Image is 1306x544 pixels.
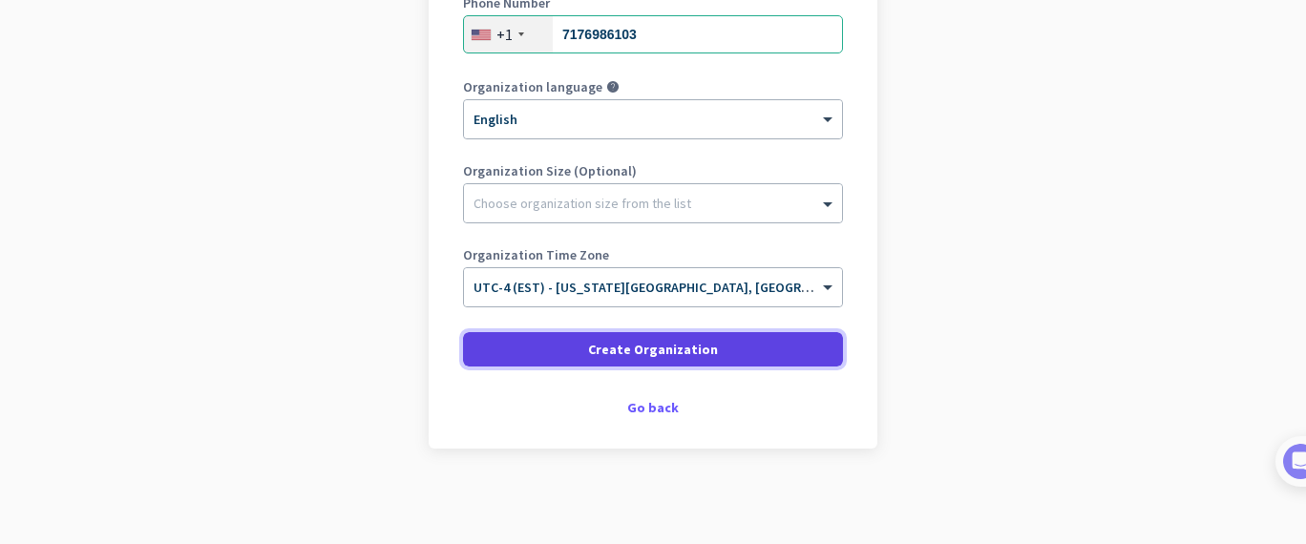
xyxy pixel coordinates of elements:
[606,80,620,94] i: help
[463,332,843,366] button: Create Organization
[463,401,843,414] div: Go back
[463,248,843,262] label: Organization Time Zone
[496,25,513,44] div: +1
[463,80,602,94] label: Organization language
[463,164,843,178] label: Organization Size (Optional)
[463,15,843,53] input: 201-555-0123
[588,340,718,359] span: Create Organization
